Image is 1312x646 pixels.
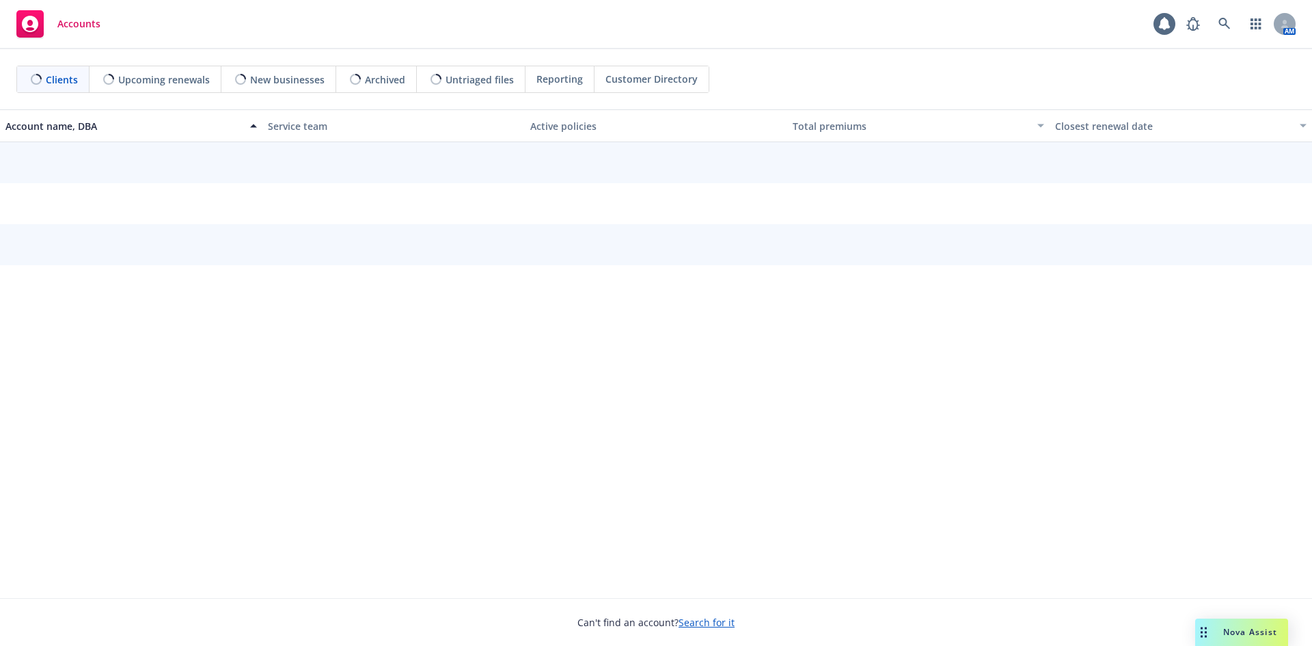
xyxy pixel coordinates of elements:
span: New businesses [250,72,325,87]
a: Search [1211,10,1238,38]
span: Accounts [57,18,100,29]
a: Switch app [1242,10,1270,38]
span: Upcoming renewals [118,72,210,87]
button: Closest renewal date [1050,109,1312,142]
a: Report a Bug [1179,10,1207,38]
div: Drag to move [1195,619,1212,646]
div: Total premiums [793,119,1029,133]
span: Clients [46,72,78,87]
span: Untriaged files [446,72,514,87]
button: Nova Assist [1195,619,1288,646]
button: Active policies [525,109,787,142]
button: Total premiums [787,109,1050,142]
span: Nova Assist [1223,626,1277,638]
span: Can't find an account? [577,615,735,630]
a: Search for it [679,616,735,629]
span: Reporting [536,72,583,86]
button: Service team [262,109,525,142]
div: Account name, DBA [5,119,242,133]
span: Archived [365,72,405,87]
span: Customer Directory [605,72,698,86]
div: Service team [268,119,519,133]
a: Accounts [11,5,106,43]
div: Active policies [530,119,782,133]
div: Closest renewal date [1055,119,1291,133]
